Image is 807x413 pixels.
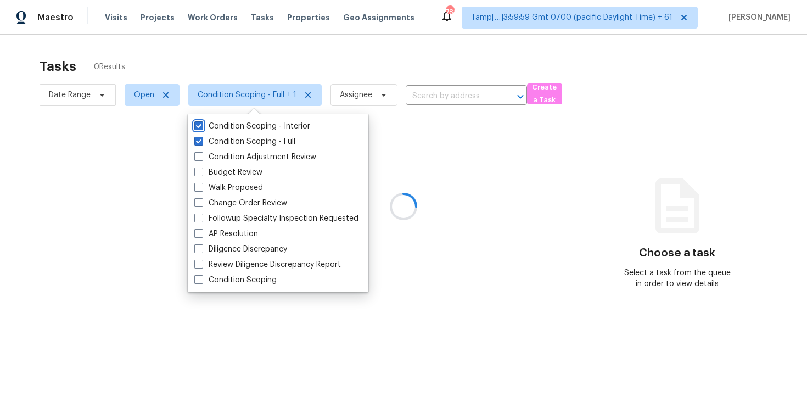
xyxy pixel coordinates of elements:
div: 781 [446,7,453,18]
label: Followup Specialty Inspection Requested [194,213,358,224]
label: Review Diligence Discrepancy Report [194,259,341,270]
label: Walk Proposed [194,182,263,193]
label: Change Order Review [194,198,287,209]
label: Condition Scoping [194,275,277,286]
label: Condition Scoping - Interior [194,121,310,132]
label: Budget Review [194,167,262,178]
label: Diligence Discrepancy [194,244,287,255]
label: AP Resolution [194,228,258,239]
label: Condition Adjustment Review [194,152,316,163]
label: Condition Scoping - Full [194,136,295,147]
